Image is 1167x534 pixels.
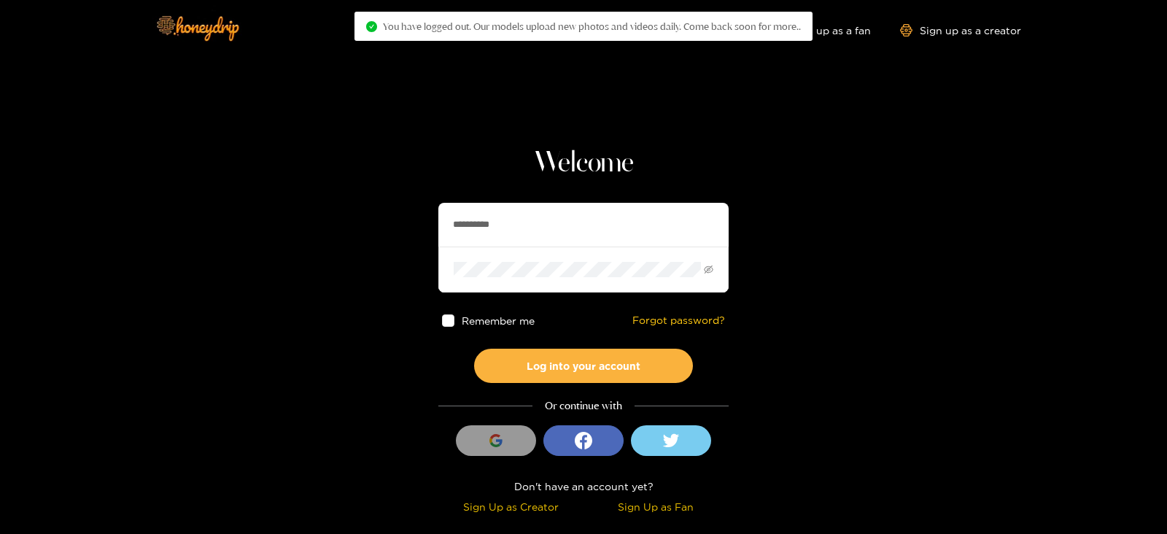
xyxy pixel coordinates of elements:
[474,349,693,383] button: Log into your account
[587,498,725,515] div: Sign Up as Fan
[704,265,713,274] span: eye-invisible
[771,24,871,36] a: Sign up as a fan
[438,398,729,414] div: Or continue with
[366,21,377,32] span: check-circle
[438,478,729,495] div: Don't have an account yet?
[438,146,729,181] h1: Welcome
[632,314,725,327] a: Forgot password?
[383,20,801,32] span: You have logged out. Our models upload new photos and videos daily. Come back soon for more..
[462,315,535,326] span: Remember me
[900,24,1021,36] a: Sign up as a creator
[442,498,580,515] div: Sign Up as Creator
